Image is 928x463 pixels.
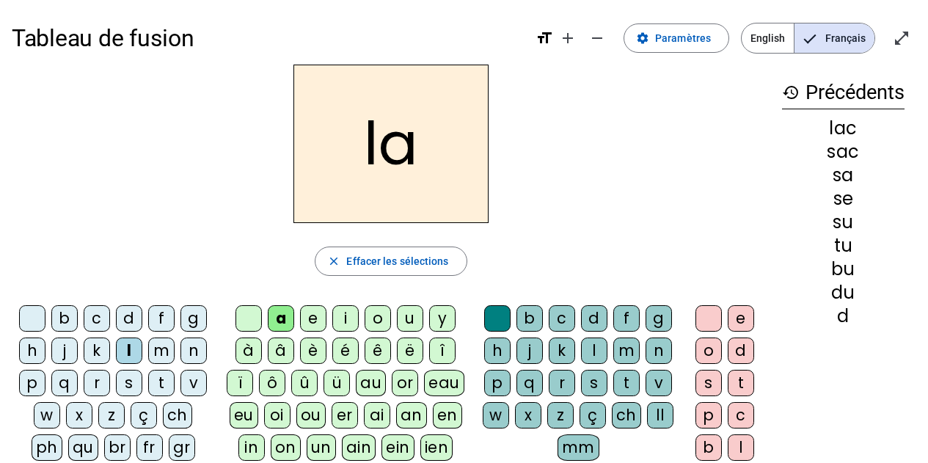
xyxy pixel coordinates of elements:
div: d [728,338,754,364]
div: x [515,402,541,429]
div: è [300,338,326,364]
div: u [397,305,423,332]
div: k [549,338,575,364]
div: z [547,402,574,429]
h2: la [293,65,489,223]
div: su [782,214,905,231]
div: f [613,305,640,332]
div: ain [342,434,376,461]
div: ü [324,370,350,396]
mat-icon: open_in_full [893,29,910,47]
div: l [728,434,754,461]
div: q [51,370,78,396]
div: tu [782,237,905,255]
div: in [238,434,265,461]
div: v [180,370,207,396]
div: ch [163,402,192,429]
div: q [516,370,543,396]
button: Diminuer la taille de la police [582,23,612,53]
mat-icon: close [327,255,340,268]
div: r [84,370,110,396]
mat-icon: format_size [536,29,553,47]
div: â [268,338,294,364]
div: c [549,305,575,332]
div: ai [364,402,390,429]
div: d [782,307,905,325]
div: k [84,338,110,364]
div: d [581,305,607,332]
div: eau [424,370,464,396]
div: gr [169,434,195,461]
div: au [356,370,386,396]
div: t [728,370,754,396]
div: t [148,370,175,396]
div: qu [68,434,98,461]
div: û [291,370,318,396]
div: e [728,305,754,332]
div: n [180,338,207,364]
button: Augmenter la taille de la police [553,23,582,53]
div: ê [365,338,391,364]
mat-icon: add [559,29,577,47]
div: ou [296,402,326,429]
div: sa [782,167,905,184]
div: ç [131,402,157,429]
button: Paramètres [624,23,729,53]
div: en [433,402,462,429]
div: se [782,190,905,208]
div: m [613,338,640,364]
div: br [104,434,131,461]
h1: Tableau de fusion [12,15,524,62]
div: ll [647,402,673,429]
div: x [66,402,92,429]
div: ô [259,370,285,396]
div: ph [32,434,62,461]
div: s [695,370,722,396]
div: er [332,402,358,429]
div: c [84,305,110,332]
h3: Précédents [782,76,905,109]
div: g [180,305,207,332]
div: un [307,434,336,461]
div: b [516,305,543,332]
div: h [484,338,511,364]
div: ein [381,434,414,461]
div: i [332,305,359,332]
div: p [484,370,511,396]
div: y [429,305,456,332]
div: d [116,305,142,332]
div: du [782,284,905,302]
div: l [581,338,607,364]
div: p [695,402,722,429]
mat-icon: history [782,84,800,101]
span: Effacer les sélections [346,252,448,270]
div: oi [264,402,291,429]
mat-icon: settings [636,32,649,45]
div: ë [397,338,423,364]
button: Effacer les sélections [315,247,467,276]
div: s [116,370,142,396]
div: an [396,402,427,429]
span: English [742,23,794,53]
div: ç [580,402,606,429]
div: j [516,338,543,364]
div: ch [612,402,641,429]
div: on [271,434,301,461]
div: n [646,338,672,364]
div: lac [782,120,905,137]
div: ï [227,370,253,396]
div: eu [230,402,258,429]
div: o [365,305,391,332]
div: fr [136,434,163,461]
div: or [392,370,418,396]
div: o [695,338,722,364]
div: sac [782,143,905,161]
div: mm [558,434,599,461]
div: p [19,370,45,396]
div: b [51,305,78,332]
div: j [51,338,78,364]
div: b [695,434,722,461]
div: bu [782,260,905,278]
div: h [19,338,45,364]
div: ien [420,434,453,461]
